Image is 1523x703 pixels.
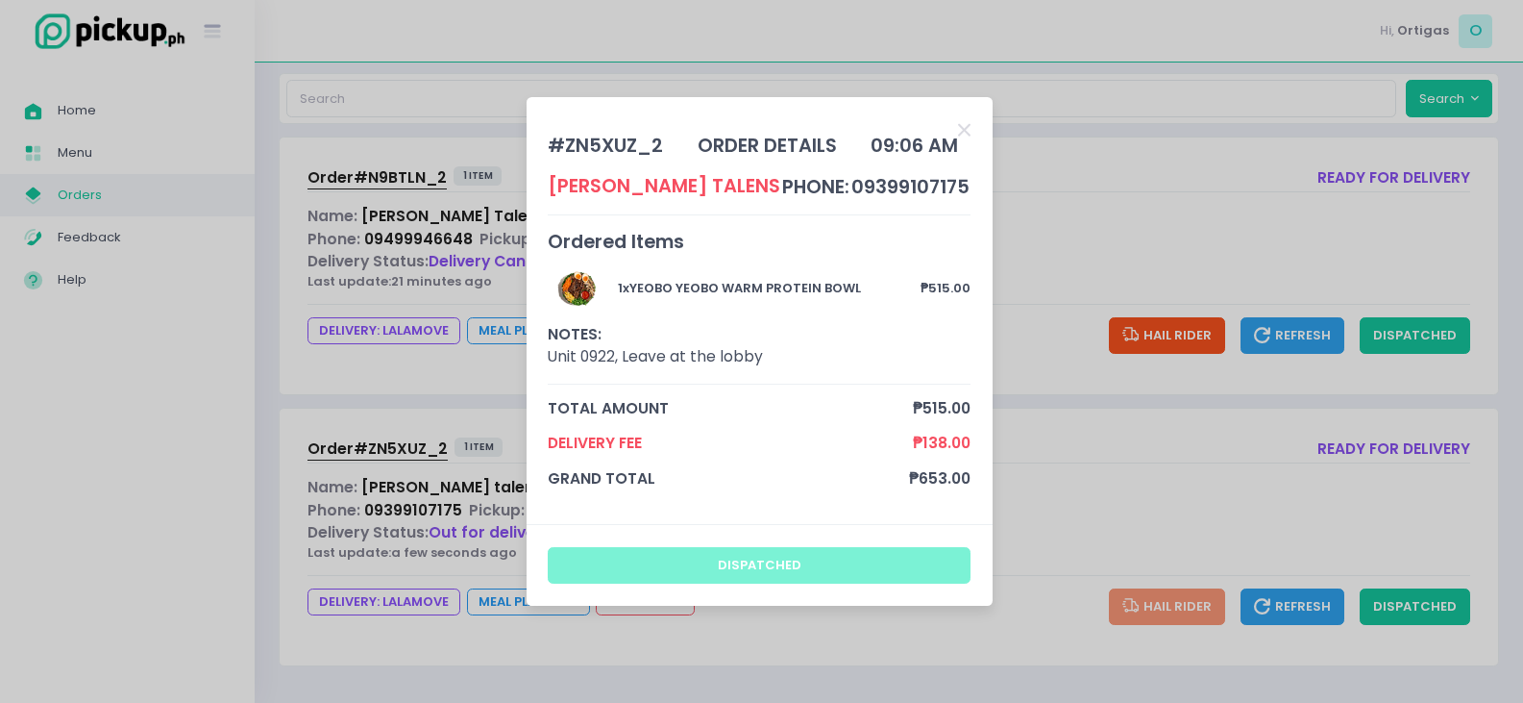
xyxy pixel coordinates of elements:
span: ₱653.00 [909,467,970,490]
td: phone: [781,172,850,202]
button: Close [958,119,970,138]
span: 09399107175 [851,174,970,200]
div: Ordered Items [548,228,970,256]
div: [PERSON_NAME] talens [548,172,780,200]
div: order details [698,132,837,160]
div: # ZN5XUZ_2 [548,132,663,160]
span: ₱515.00 [913,397,970,419]
span: total amount [548,397,913,419]
span: grand total [548,467,909,490]
span: Delivery Fee [548,432,913,454]
div: 09:06 AM [871,132,958,160]
button: dispatched [548,547,970,584]
span: ₱138.00 [913,432,970,454]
